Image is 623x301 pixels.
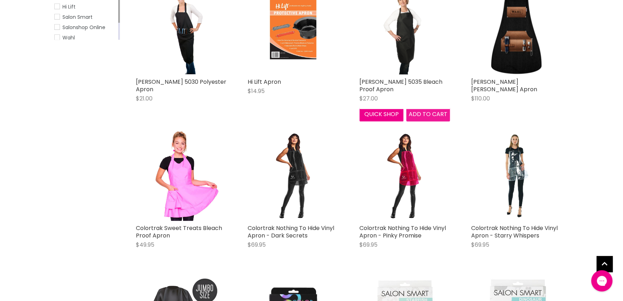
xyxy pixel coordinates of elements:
[136,224,222,240] a: Colortrak Sweet Treats Bleach Proof Apron
[62,13,93,21] span: Salon Smart
[248,87,265,95] span: $14.95
[588,268,616,294] iframe: Gorgias live chat messenger
[471,78,537,93] a: [PERSON_NAME] [PERSON_NAME] Apron
[248,78,281,86] a: Hi Lift Apron
[471,94,490,103] span: $110.00
[471,130,562,221] img: Colortrak Nothing To Hide Vinyl Apron - Starry Whispers
[359,130,450,221] img: Colortrak Nothing To Hide Vinyl Apron - Pinky Promise
[136,94,153,103] span: $21.00
[248,130,338,221] img: Colortrak Nothing To Hide Vinyl Apron - Dark Secrets
[136,241,154,249] span: $49.95
[62,34,75,41] span: Wahl
[359,94,378,103] span: $27.00
[54,13,117,21] a: Salon Smart
[136,130,226,221] img: Colortrak Sweet Treats Bleach Proof Apron
[471,241,489,249] span: $69.95
[136,78,226,93] a: [PERSON_NAME] 5030 Polyester Apron
[359,78,442,93] a: [PERSON_NAME] 5035 Bleach Proof Apron
[62,24,105,31] span: Salonshop Online
[359,107,403,121] button: Quick shop
[54,34,117,42] a: Wahl
[359,241,377,249] span: $69.95
[54,3,117,11] a: Hi Lift
[54,23,117,31] a: Salonshop Online
[406,107,450,121] button: Add to cart
[471,224,558,240] a: Colortrak Nothing To Hide Vinyl Apron - Starry Whispers
[409,110,447,118] span: Add to cart
[248,241,266,249] span: $69.95
[359,224,446,240] a: Colortrak Nothing To Hide Vinyl Apron - Pinky Promise
[248,224,334,240] a: Colortrak Nothing To Hide Vinyl Apron - Dark Secrets
[62,3,76,10] span: Hi Lift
